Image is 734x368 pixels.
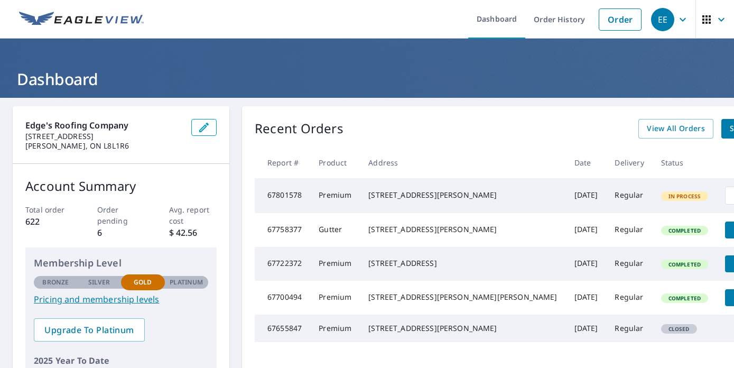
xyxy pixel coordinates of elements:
[310,247,360,281] td: Premium
[566,315,607,342] td: [DATE]
[368,292,557,302] div: [STREET_ADDRESS][PERSON_NAME][PERSON_NAME]
[606,147,652,178] th: Delivery
[566,281,607,315] td: [DATE]
[25,215,73,228] p: 622
[13,68,721,90] h1: Dashboard
[566,247,607,281] td: [DATE]
[169,204,217,226] p: Avg. report cost
[566,178,607,213] td: [DATE]
[25,132,183,141] p: [STREET_ADDRESS]
[255,178,310,213] td: 67801578
[19,12,144,27] img: EV Logo
[97,204,145,226] p: Order pending
[606,315,652,342] td: Regular
[255,147,310,178] th: Report #
[42,278,69,287] p: Bronze
[606,178,652,213] td: Regular
[606,213,652,247] td: Regular
[34,318,145,342] a: Upgrade To Platinum
[310,178,360,213] td: Premium
[566,213,607,247] td: [DATE]
[662,325,696,333] span: Closed
[310,213,360,247] td: Gutter
[34,354,208,367] p: 2025 Year To Date
[638,119,713,139] a: View All Orders
[34,256,208,270] p: Membership Level
[25,177,217,196] p: Account Summary
[255,119,343,139] p: Recent Orders
[606,281,652,315] td: Regular
[662,261,707,268] span: Completed
[310,147,360,178] th: Product
[134,278,152,287] p: Gold
[255,247,310,281] td: 67722372
[34,293,208,306] a: Pricing and membership levels
[360,147,565,178] th: Address
[651,8,674,31] div: EE
[368,190,557,200] div: [STREET_ADDRESS][PERSON_NAME]
[566,147,607,178] th: Date
[42,324,136,336] span: Upgrade To Platinum
[368,258,557,269] div: [STREET_ADDRESS]
[25,119,183,132] p: Edge's Roofing Company
[88,278,110,287] p: Silver
[647,122,705,135] span: View All Orders
[310,315,360,342] td: Premium
[368,323,557,334] div: [STREET_ADDRESS][PERSON_NAME]
[25,204,73,215] p: Total order
[255,281,310,315] td: 67700494
[368,224,557,235] div: [STREET_ADDRESS][PERSON_NAME]
[169,226,217,239] p: $ 42.56
[255,213,310,247] td: 67758377
[662,295,707,302] span: Completed
[255,315,310,342] td: 67655847
[170,278,203,287] p: Platinum
[310,281,360,315] td: Premium
[653,147,717,178] th: Status
[662,192,708,200] span: In Process
[97,226,145,239] p: 6
[25,141,183,151] p: [PERSON_NAME], ON L8L1R6
[599,8,642,31] a: Order
[606,247,652,281] td: Regular
[662,227,707,234] span: Completed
